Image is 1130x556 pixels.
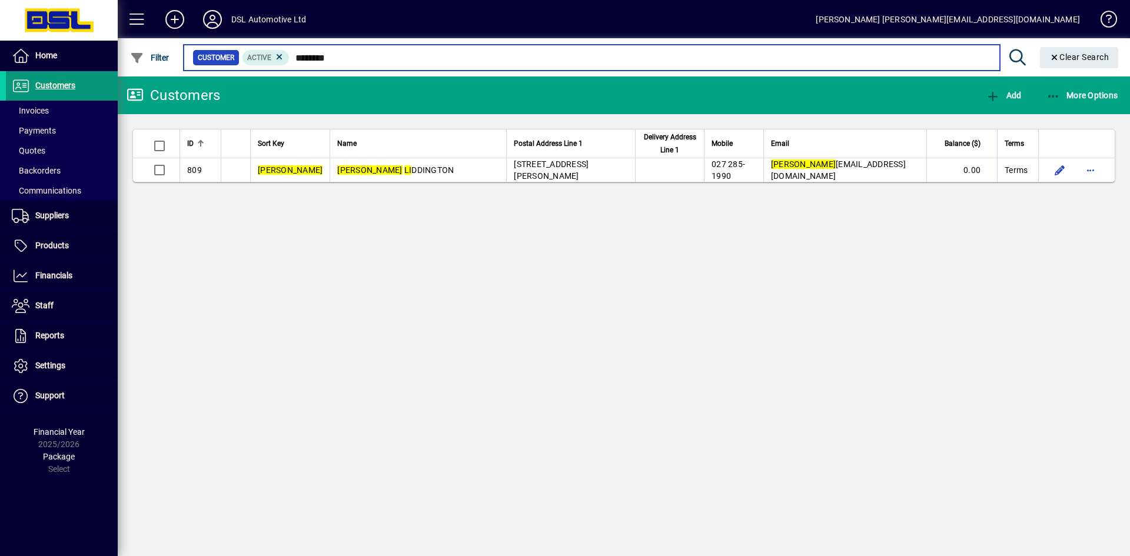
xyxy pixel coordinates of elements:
[1049,52,1109,62] span: Clear Search
[643,131,697,157] span: Delivery Address Line 1
[1005,137,1024,150] span: Terms
[6,381,118,411] a: Support
[198,52,234,64] span: Customer
[35,271,72,280] span: Financials
[1081,161,1100,179] button: More options
[12,126,56,135] span: Payments
[127,86,220,105] div: Customers
[6,161,118,181] a: Backorders
[926,158,997,182] td: 0.00
[6,41,118,71] a: Home
[514,137,583,150] span: Postal Address Line 1
[127,47,172,68] button: Filter
[35,81,75,90] span: Customers
[6,121,118,141] a: Payments
[35,51,57,60] span: Home
[194,9,231,30] button: Profile
[156,9,194,30] button: Add
[514,159,589,181] span: [STREET_ADDRESS][PERSON_NAME]
[6,321,118,351] a: Reports
[771,159,836,169] em: [PERSON_NAME]
[35,241,69,250] span: Products
[6,291,118,321] a: Staff
[934,137,991,150] div: Balance ($)
[771,137,789,150] span: Email
[986,91,1021,100] span: Add
[12,186,81,195] span: Communications
[34,427,85,437] span: Financial Year
[6,101,118,121] a: Invoices
[712,137,733,150] span: Mobile
[187,165,202,175] span: 809
[816,10,1080,29] div: [PERSON_NAME] [PERSON_NAME][EMAIL_ADDRESS][DOMAIN_NAME]
[945,137,981,150] span: Balance ($)
[771,159,906,181] span: [EMAIL_ADDRESS][DOMAIN_NAME]
[771,137,919,150] div: Email
[1092,2,1115,41] a: Knowledge Base
[337,165,402,175] em: [PERSON_NAME]
[6,231,118,261] a: Products
[1046,91,1118,100] span: More Options
[337,137,499,150] div: Name
[35,211,69,220] span: Suppliers
[35,361,65,370] span: Settings
[712,137,756,150] div: Mobile
[983,85,1024,106] button: Add
[6,261,118,291] a: Financials
[187,137,214,150] div: ID
[35,391,65,400] span: Support
[1040,47,1119,68] button: Clear
[187,137,194,150] span: ID
[43,452,75,461] span: Package
[1043,85,1121,106] button: More Options
[258,137,284,150] span: Sort Key
[712,159,745,181] span: 027 285-1990
[12,166,61,175] span: Backorders
[337,165,454,175] span: DDINGTON
[242,50,290,65] mat-chip: Activation Status: Active
[130,53,169,62] span: Filter
[6,181,118,201] a: Communications
[35,331,64,340] span: Reports
[12,146,45,155] span: Quotes
[35,301,54,310] span: Staff
[6,201,118,231] a: Suppliers
[1051,161,1069,179] button: Edit
[247,54,271,62] span: Active
[12,106,49,115] span: Invoices
[404,165,412,175] em: LI
[6,141,118,161] a: Quotes
[337,137,357,150] span: Name
[1005,164,1028,176] span: Terms
[231,10,306,29] div: DSL Automotive Ltd
[258,165,323,175] em: [PERSON_NAME]
[6,351,118,381] a: Settings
